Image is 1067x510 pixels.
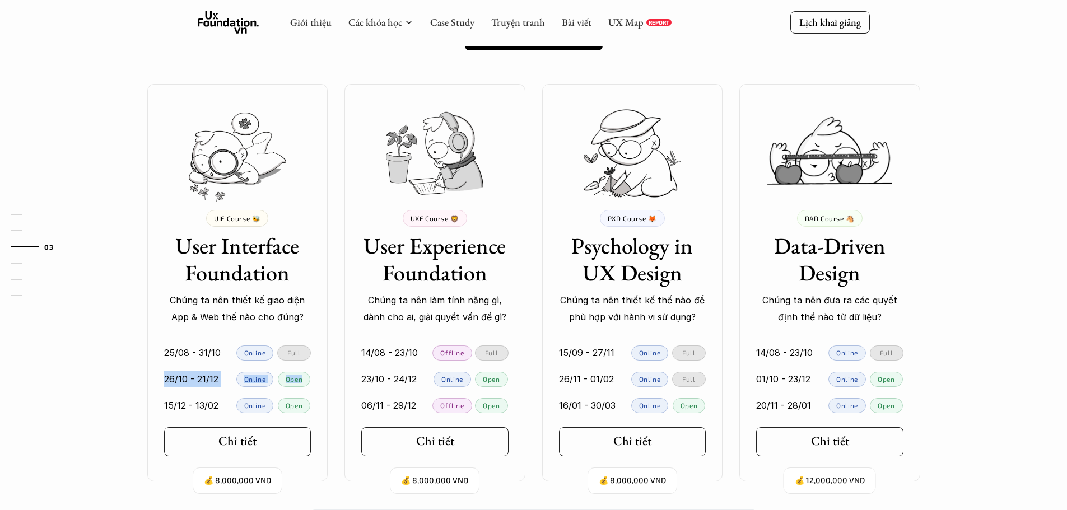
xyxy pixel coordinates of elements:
p: Full [485,349,498,357]
p: Online [244,375,266,383]
a: Truyện tranh [491,16,545,29]
p: Offline [440,401,464,409]
p: UIF Course 🐝 [214,214,260,222]
p: Open [483,375,500,383]
p: 14/08 - 23/10 [756,344,813,361]
a: Case Study [430,16,474,29]
h5: Chi tiết [416,434,454,448]
p: Open [286,375,302,383]
p: 23/10 - 24/12 [361,371,417,387]
h5: Chi tiết [218,434,257,448]
p: Chúng ta nên thiết kế thế nào để phù hợp với hành vi sử dụng? [559,292,706,326]
p: Chúng ta nên đưa ra các quyết định thế nào từ dữ liệu? [756,292,903,326]
strong: 03 [44,243,53,251]
p: Online [441,375,463,383]
p: Full [682,349,695,357]
p: Open [878,401,894,409]
p: 15/09 - 27/11 [559,344,614,361]
p: 26/11 - 01/02 [559,371,614,387]
p: Online [836,375,858,383]
p: Chúng ta nên thiết kế giao diện App & Web thế nào cho đúng? [164,292,311,326]
p: Open [681,401,697,409]
p: Open [878,375,894,383]
a: Bài viết [562,16,591,29]
p: Open [286,401,302,409]
p: 20/11 - 28/01 [756,397,811,414]
p: REPORT [649,19,669,26]
p: Lịch khai giảng [799,16,861,29]
p: Open [483,401,500,409]
p: Full [880,349,893,357]
a: Lịch khai giảng [790,11,870,33]
a: 03 [11,240,64,254]
p: 14/08 - 23/10 [361,344,418,361]
p: Online [639,375,661,383]
h5: Chi tiết [811,434,849,448]
p: 15/12 - 13/02 [164,397,218,414]
a: REPORT [646,19,672,26]
p: Online [639,349,661,357]
p: Online [639,401,661,409]
h5: Chi tiết [613,434,651,448]
p: 26/10 - 21/12 [164,371,218,387]
a: UX Map [608,16,644,29]
p: 01/10 - 23/12 [756,371,810,387]
p: 💰 8,000,000 VND [599,473,666,488]
h3: Data-Driven Design [756,232,903,286]
p: Online [836,349,858,357]
p: Chúng ta nên làm tính năng gì, dành cho ai, giải quyết vấn đề gì? [361,292,509,326]
p: 16/01 - 30/03 [559,397,616,414]
p: 25/08 - 31/10 [164,344,221,361]
a: Các khóa học [348,16,402,29]
p: Online [836,401,858,409]
h3: Psychology in UX Design [559,232,706,286]
p: Online [244,349,266,357]
p: Online [244,401,266,409]
a: Chi tiết [361,427,509,456]
a: Chi tiết [164,427,311,456]
p: Full [682,375,695,383]
h3: User Experience Foundation [361,232,509,286]
a: Chi tiết [559,427,706,456]
h3: User Interface Foundation [164,232,311,286]
p: 💰 8,000,000 VND [204,473,271,488]
a: Chi tiết [756,427,903,456]
p: Full [287,349,300,357]
a: Giới thiệu [290,16,332,29]
p: 06/11 - 29/12 [361,397,416,414]
p: UXF Course 🦁 [411,214,459,222]
p: Offline [440,349,464,357]
p: 💰 8,000,000 VND [401,473,468,488]
p: 💰 12,000,000 VND [795,473,865,488]
p: PXD Course 🦊 [608,214,657,222]
p: DAD Course 🐴 [805,214,855,222]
